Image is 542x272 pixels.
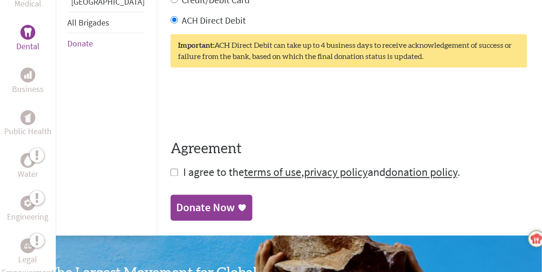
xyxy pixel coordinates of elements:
a: terms of use [244,165,301,180]
img: Legal Empowerment [24,243,32,249]
div: Legal Empowerment [20,239,35,253]
p: Business [12,83,44,96]
h4: Agreement [171,141,527,158]
a: privacy policy [304,165,368,180]
a: Donate Now [171,195,252,221]
a: DentalDental [16,25,40,53]
div: Donate Now [176,201,235,215]
p: Dental [16,40,40,53]
a: Public HealthPublic Health [4,110,52,138]
img: Dental [24,28,32,37]
li: Donate [67,33,145,54]
img: Engineering [24,199,32,207]
a: donation policy [385,165,457,180]
span: I agree to the , and . [183,165,460,180]
p: Public Health [4,125,52,138]
a: WaterWater [18,153,38,181]
p: Engineering [7,211,49,224]
p: Water [18,168,38,181]
li: All Brigades [67,12,145,33]
img: Business [24,71,32,79]
a: All Brigades [67,17,109,28]
div: ACH Direct Debit can take up to 4 business days to receive acknowledgement of success or failure ... [171,34,527,68]
div: Engineering [20,196,35,211]
div: Water [20,153,35,168]
strong: Important: [178,42,214,49]
div: Dental [20,25,35,40]
a: BusinessBusiness [12,68,44,96]
div: Public Health [20,110,35,125]
img: Public Health [24,113,32,123]
label: ACH Direct Debit [182,14,246,26]
iframe: reCAPTCHA [171,86,312,123]
a: Donate [67,38,93,49]
img: Water [24,155,32,166]
div: Business [20,68,35,83]
a: EngineeringEngineering [7,196,49,224]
